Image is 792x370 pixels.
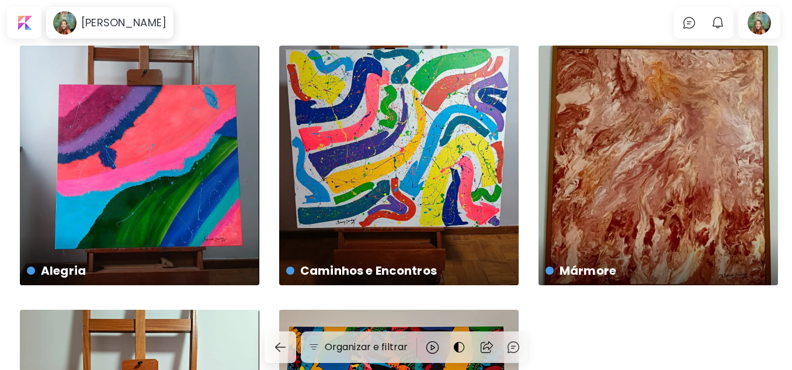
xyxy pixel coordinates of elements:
[539,46,778,285] a: Mármorehttps://cdn.kaleido.art/CDN/Artwork/175232/Primary/medium.webp?updated=777081
[546,262,769,279] h4: Mármore
[708,13,728,33] button: bellIcon
[20,46,259,285] a: Alegriahttps://cdn.kaleido.art/CDN/Artwork/175362/Primary/medium.webp?updated=777207
[711,16,725,30] img: bellIcon
[286,262,509,279] h4: Caminhos e Encontros
[506,340,520,354] img: chatIcon
[27,262,250,279] h4: Alegria
[325,340,408,354] h6: Organizar e filtrar
[265,331,301,363] a: back
[81,16,166,30] h6: [PERSON_NAME]
[682,16,696,30] img: chatIcon
[273,340,287,354] img: back
[279,46,519,285] a: Caminhos e Encontroshttps://cdn.kaleido.art/CDN/Artwork/175347/Primary/medium.webp?updated=777143
[265,331,296,363] button: back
